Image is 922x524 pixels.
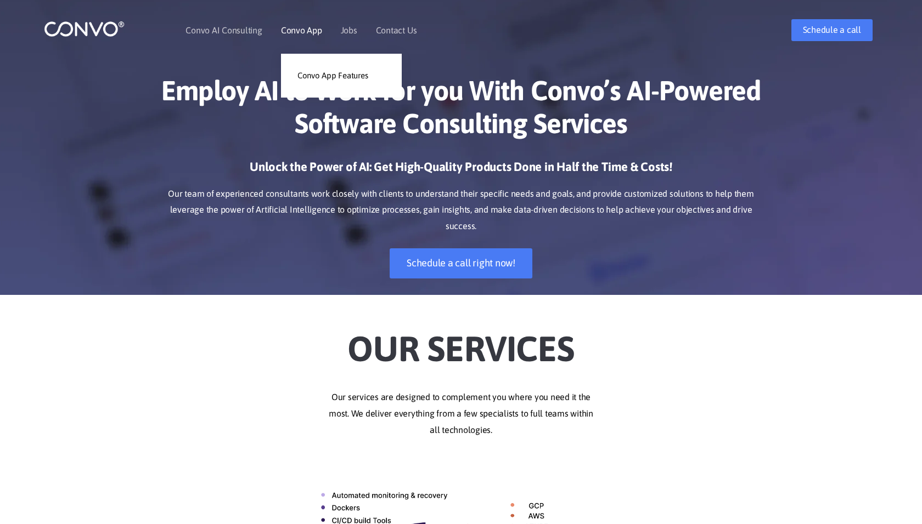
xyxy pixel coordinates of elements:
[376,26,417,35] a: Contact Us
[390,248,532,278] a: Schedule a call right now!
[156,159,766,183] h3: Unlock the Power of AI: Get High-Quality Products Done in Half the Time & Costs!
[281,65,402,87] a: Convo App Features
[341,26,357,35] a: Jobs
[156,389,766,438] p: Our services are designed to complement you where you need it the most. We deliver everything fro...
[156,74,766,148] h1: Employ AI to Work for you With Convo’s AI-Powered Software Consulting Services
[156,311,766,373] h2: Our Services
[281,26,322,35] a: Convo App
[156,186,766,235] p: Our team of experienced consultants work closely with clients to understand their specific needs ...
[44,20,125,37] img: logo_1.png
[791,19,873,41] a: Schedule a call
[185,26,262,35] a: Convo AI Consulting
